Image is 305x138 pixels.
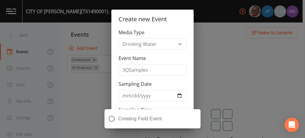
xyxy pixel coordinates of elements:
[104,109,201,128] div: Creating Field Event
[111,10,194,29] h2: Create new Event
[119,55,146,62] label: Event Name
[119,106,152,113] label: Sampling Time
[119,29,144,36] label: Media Type
[119,80,152,88] label: Sampling Date
[285,118,299,132] div: Open Intercom Messenger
